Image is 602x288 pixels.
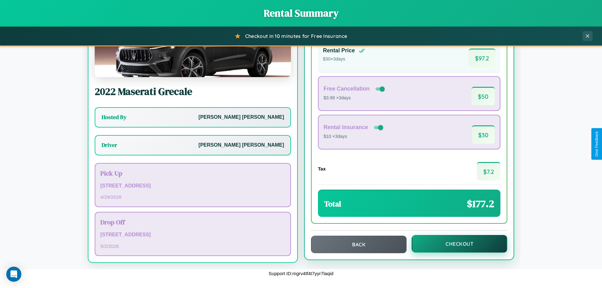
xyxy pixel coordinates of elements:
span: $ 177.2 [467,197,494,211]
p: [PERSON_NAME] [PERSON_NAME] [198,141,284,150]
div: Open Intercom Messenger [6,267,21,282]
div: Give Feedback [594,131,599,157]
p: 5 / 2 / 2026 [100,242,285,250]
h3: Hosted By [102,113,126,121]
p: [STREET_ADDRESS] [100,230,285,239]
p: [PERSON_NAME] [PERSON_NAME] [198,113,284,122]
h4: Rental Price [323,47,355,54]
h3: Pick Up [100,169,285,178]
span: $ 50 [472,87,495,105]
p: $3.99 × 3 days [324,94,386,102]
button: Back [311,236,407,253]
h4: Tax [318,166,326,171]
h3: Driver [102,141,117,149]
h3: Total [324,199,341,209]
p: Support ID: mgrv4tf4t7yyr7laqid [269,269,334,278]
h4: Rental Insurance [324,124,368,131]
p: 4 / 29 / 2026 [100,193,285,201]
h3: Drop Off [100,217,285,227]
h2: 2022 Maserati Grecale [95,85,291,98]
button: Checkout [412,235,507,253]
span: $ 97.2 [469,49,495,67]
h4: Free Cancellation [324,86,370,92]
h1: Rental Summary [6,6,596,20]
span: $ 7.2 [477,162,500,181]
p: [STREET_ADDRESS] [100,181,285,191]
span: Checkout in 10 minutes for Free Insurance [245,33,347,39]
span: $ 30 [472,125,495,144]
p: $ 30 × 3 days [323,55,365,63]
p: $10 × 3 days [324,133,384,141]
